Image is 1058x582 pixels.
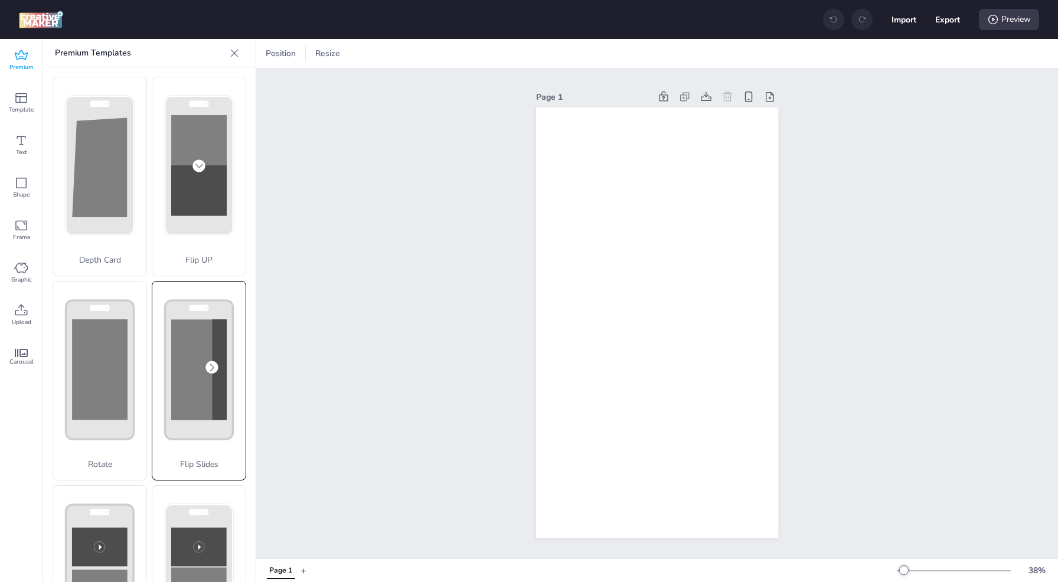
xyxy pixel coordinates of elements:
[53,254,146,266] p: Depth Card
[892,7,916,32] button: Import
[19,11,63,28] img: logo Creative Maker
[12,318,31,327] span: Upload
[935,7,960,32] button: Export
[9,357,34,367] span: Carousel
[152,254,246,266] p: Flip UP
[536,91,651,103] div: Page 1
[11,275,32,285] span: Graphic
[301,560,306,581] button: +
[979,9,1039,30] div: Preview
[55,39,225,67] p: Premium Templates
[1023,564,1051,577] div: 38 %
[13,190,30,200] span: Shape
[13,233,30,242] span: Frame
[53,458,146,470] p: Rotate
[16,148,27,157] span: Text
[9,105,34,115] span: Template
[263,47,298,60] span: Position
[152,458,246,470] p: Flip Slides
[261,560,301,581] div: Tabs
[313,47,342,60] span: Resize
[9,63,34,72] span: Premium
[269,565,292,576] div: Page 1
